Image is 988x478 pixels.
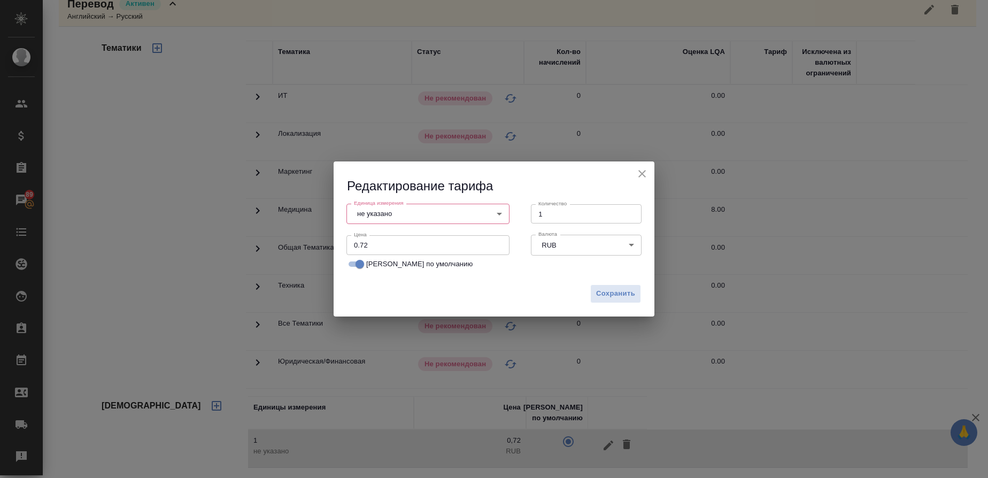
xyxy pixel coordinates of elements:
[634,166,650,182] button: close
[347,179,493,193] span: Редактирование тарифа
[366,259,473,269] span: [PERSON_NAME] по умолчанию
[346,204,510,224] div: не указано
[538,241,559,250] button: RUB
[354,209,395,218] button: не указано
[590,284,641,303] button: Сохранить
[596,288,635,300] span: Сохранить
[531,235,642,255] div: RUB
